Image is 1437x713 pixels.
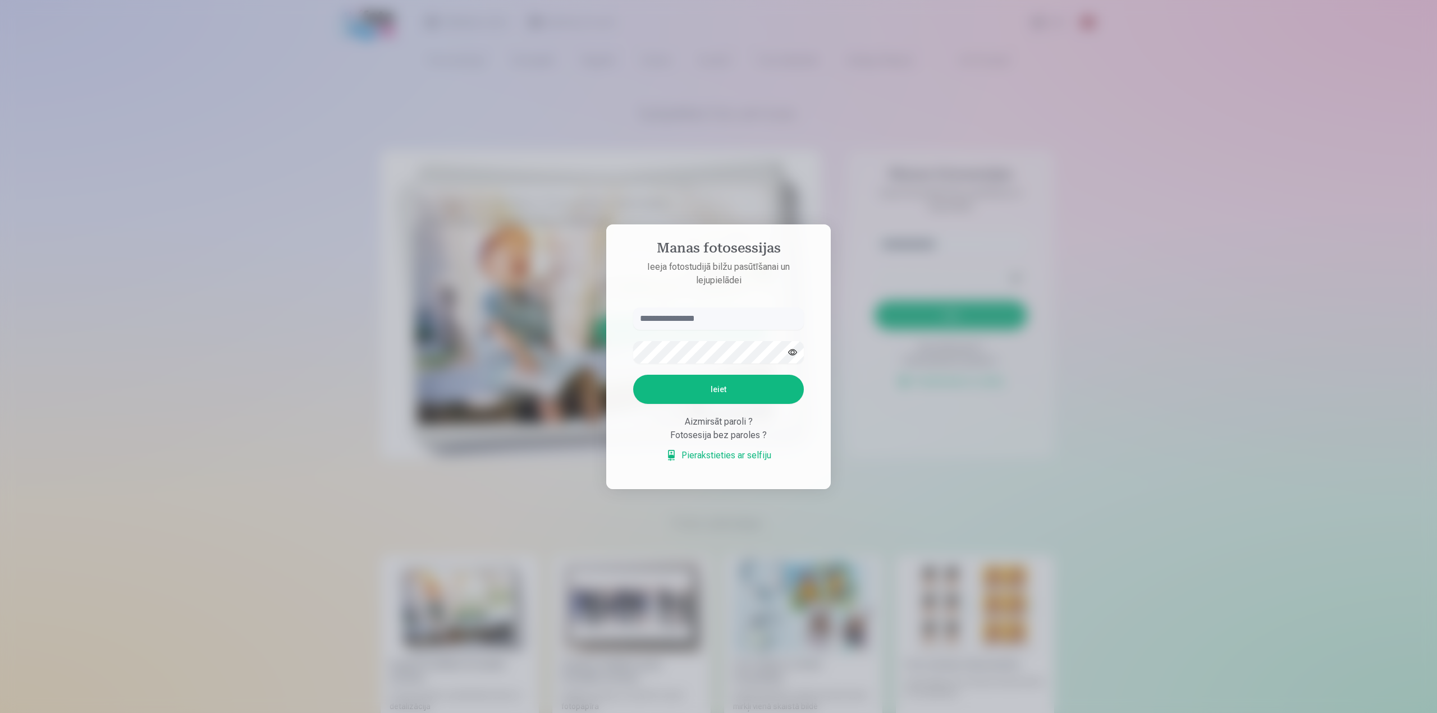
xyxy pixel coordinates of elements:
[622,240,815,260] h4: Manas fotosessijas
[622,260,815,287] p: Ieeja fotostudijā bilžu pasūtīšanai un lejupielādei
[633,375,804,404] button: Ieiet
[666,449,771,462] a: Pierakstieties ar selfiju
[633,415,804,429] div: Aizmirsāt paroli ?
[633,429,804,442] div: Fotosesija bez paroles ?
